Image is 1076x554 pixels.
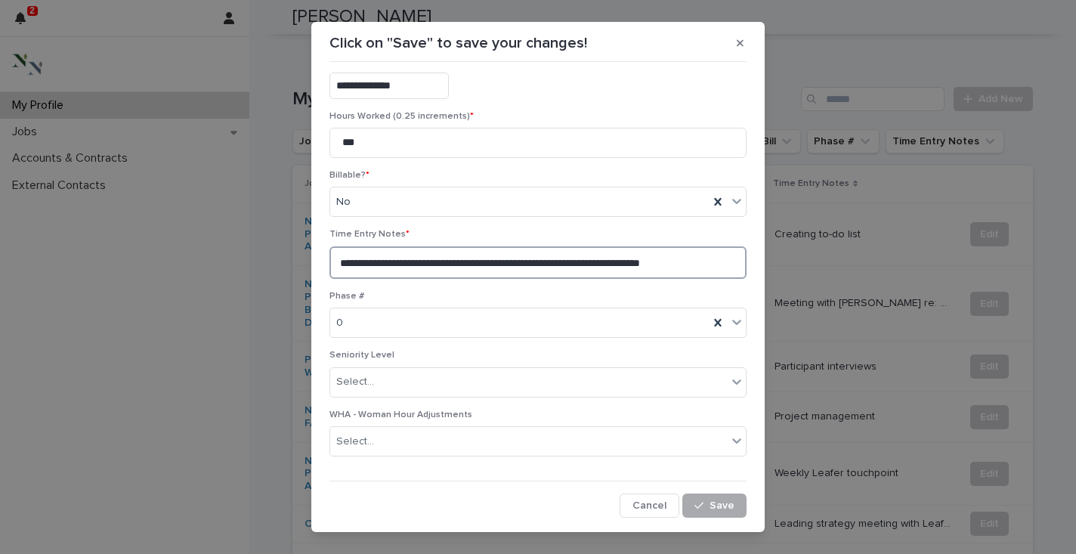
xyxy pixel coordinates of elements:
span: Save [710,500,734,511]
span: 0 [336,315,343,331]
span: Billable? [329,171,369,180]
span: Cancel [632,500,666,511]
button: Cancel [620,494,679,518]
span: Hours Worked (0.25 increments) [329,112,474,121]
div: Select... [336,374,374,390]
div: Select... [336,434,374,450]
button: Save [682,494,747,518]
p: Click on "Save" to save your changes! [329,34,587,52]
span: Time Entry Notes [329,230,410,239]
span: WHA - Woman Hour Adjustments [329,410,472,419]
span: Seniority Level [329,351,394,360]
span: No [336,194,351,210]
span: Phase # [329,292,364,301]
